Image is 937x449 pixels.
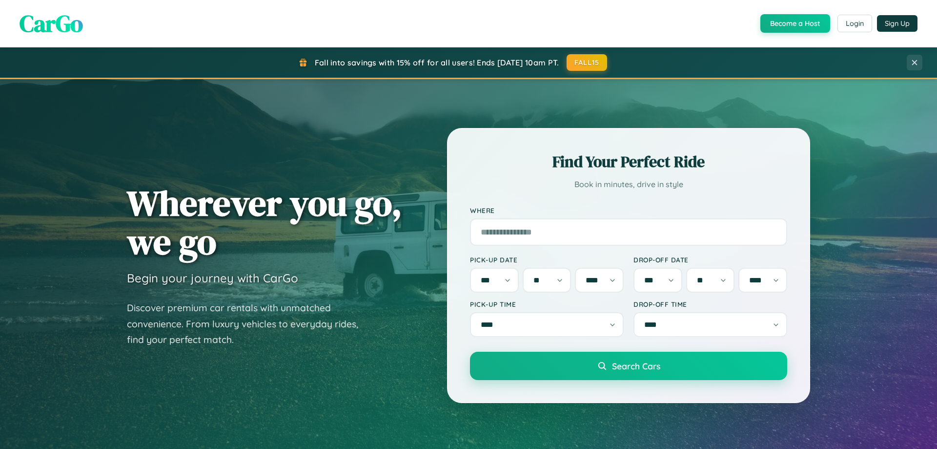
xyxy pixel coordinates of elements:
label: Where [470,206,787,214]
span: Search Cars [612,361,660,371]
p: Discover premium car rentals with unmatched convenience. From luxury vehicles to everyday rides, ... [127,300,371,348]
h3: Begin your journey with CarGo [127,271,298,285]
span: Fall into savings with 15% off for all users! Ends [DATE] 10am PT. [315,58,559,67]
button: FALL15 [567,54,608,71]
h2: Find Your Perfect Ride [470,151,787,172]
button: Login [837,15,872,32]
label: Drop-off Date [633,256,787,264]
button: Become a Host [760,14,830,33]
button: Sign Up [877,15,917,32]
span: CarGo [20,7,83,40]
button: Search Cars [470,352,787,380]
label: Drop-off Time [633,300,787,308]
p: Book in minutes, drive in style [470,177,787,192]
label: Pick-up Time [470,300,624,308]
h1: Wherever you go, we go [127,184,402,261]
label: Pick-up Date [470,256,624,264]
